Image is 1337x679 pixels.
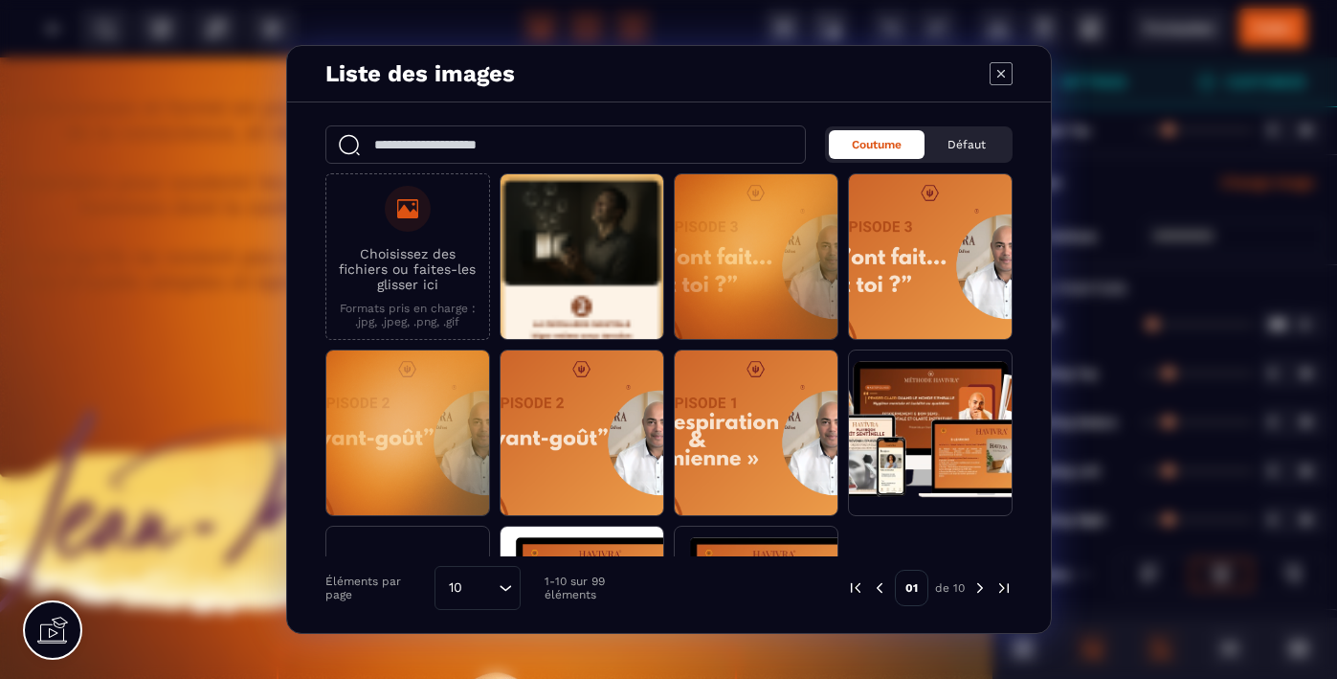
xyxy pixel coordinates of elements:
img: prev [847,579,864,597]
input: Search for option [469,577,494,599]
h4: Liste des images [325,60,515,87]
div: Search for option [435,566,521,610]
p: de 10 [935,580,965,596]
span: Défaut [947,138,986,151]
p: 1-10 sur 99 éléments [545,575,654,601]
p: Choisissez des fichiers ou faites-les glisser ici [336,246,479,292]
span: 10 [442,577,469,599]
img: next [971,579,989,597]
span: Coutume [852,138,902,151]
p: Éléments par page [325,575,426,601]
p: Formats pris en charge : .jpg, .jpeg, .png, .gif [336,302,479,328]
img: next [995,579,1013,597]
img: prev [871,579,888,597]
p: 01 [895,570,928,606]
